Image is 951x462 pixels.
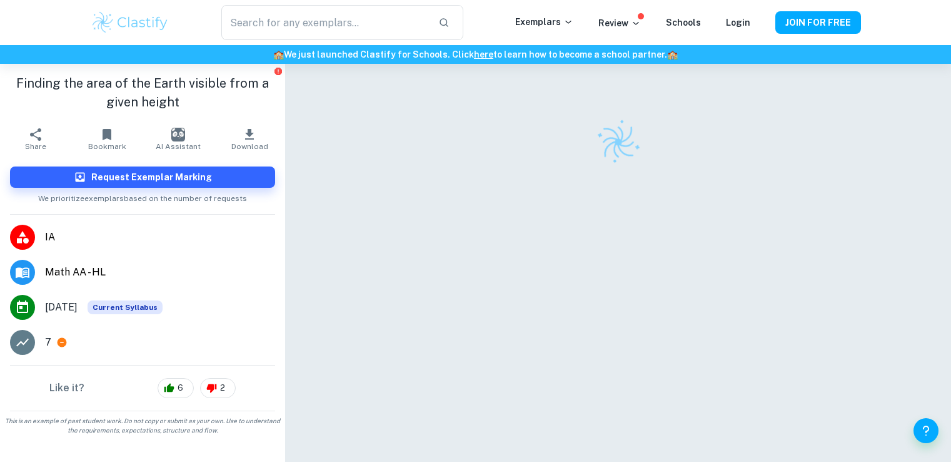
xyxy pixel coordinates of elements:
[171,128,185,141] img: AI Assistant
[71,121,143,157] button: Bookmark
[45,265,275,280] span: Math AA - HL
[45,335,51,350] p: 7
[156,142,201,151] span: AI Assistant
[588,112,648,172] img: Clastify logo
[88,300,163,314] div: This exemplar is based on the current syllabus. Feel free to refer to it for inspiration/ideas wh...
[38,188,247,204] span: We prioritize exemplars based on the number of requests
[667,49,678,59] span: 🏫
[49,381,84,396] h6: Like it?
[10,167,275,188] button: Request Exemplar Marking
[474,49,493,59] a: here
[3,48,948,61] h6: We just launched Clastify for Schools. Click to learn how to become a school partner.
[213,382,232,394] span: 2
[598,16,641,30] p: Review
[5,416,280,435] span: This is an example of past student work. Do not copy or submit as your own. Use to understand the...
[273,66,283,76] button: Report issue
[666,18,701,28] a: Schools
[91,10,170,35] img: Clastify logo
[88,300,163,314] span: Current Syllabus
[91,170,212,184] h6: Request Exemplar Marking
[200,378,236,398] div: 2
[143,121,214,157] button: AI Assistant
[913,418,938,443] button: Help and Feedback
[515,15,573,29] p: Exemplars
[88,142,126,151] span: Bookmark
[221,5,428,40] input: Search for any exemplars...
[25,142,46,151] span: Share
[158,378,194,398] div: 6
[775,11,861,34] button: JOIN FOR FREE
[273,49,284,59] span: 🏫
[214,121,285,157] button: Download
[45,300,78,315] span: [DATE]
[726,18,750,28] a: Login
[171,382,190,394] span: 6
[231,142,268,151] span: Download
[45,230,275,245] span: IA
[10,74,275,111] h1: Finding the area of the Earth visible from a given height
